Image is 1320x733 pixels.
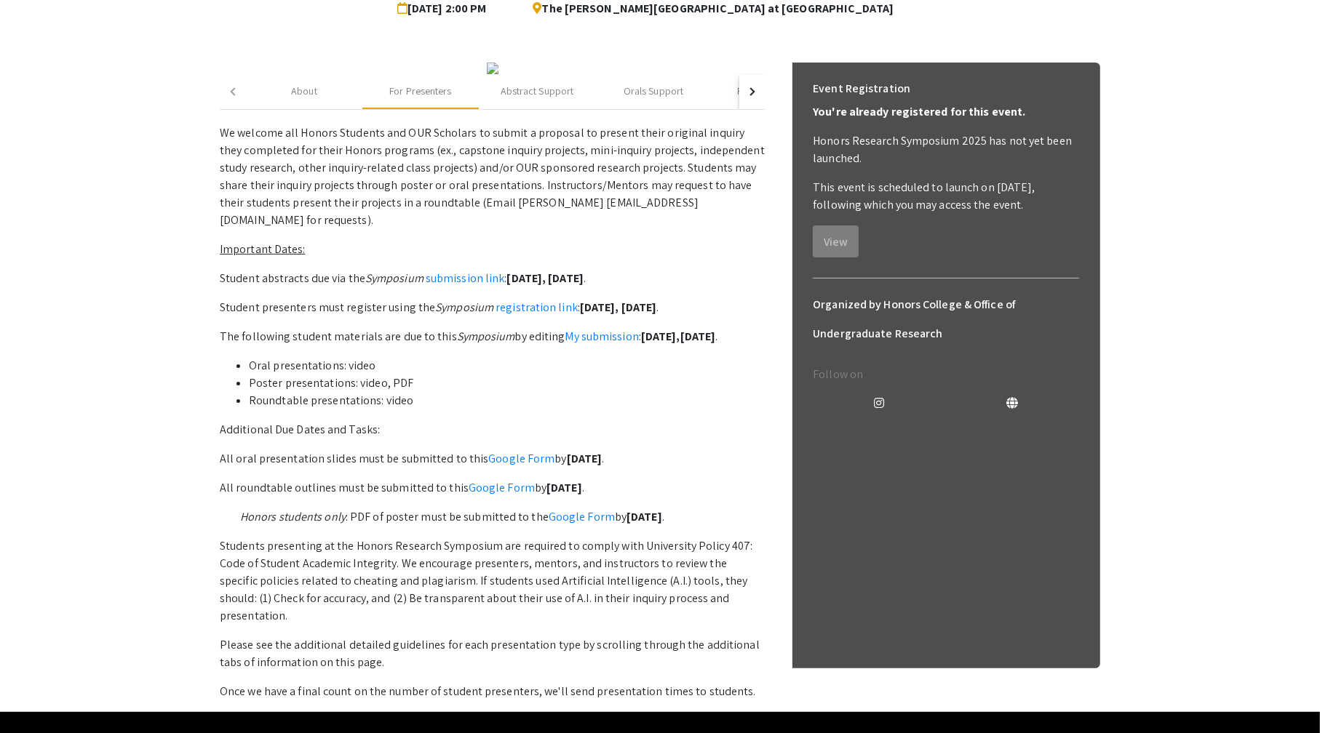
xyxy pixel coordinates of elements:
[469,480,535,495] a: Google Form
[813,225,859,257] button: View
[220,299,766,316] p: Student presenters must register using the : .
[220,421,766,438] p: Additional Due Dates and Tasks:
[457,329,515,344] em: Symposium
[565,329,639,344] a: My submission
[249,392,766,409] li: Roundtable presentations: video
[496,300,578,315] a: registration link
[220,124,766,229] p: We welcome all Honors Students and OUR Scholars to submit a proposal to present their original in...
[548,271,584,286] strong: [DATE]
[249,358,376,373] span: Oral presentations: video
[435,300,493,315] em: Symposium
[220,328,766,345] p: The following student materials are due to this by editing : .
[549,509,615,524] a: Google Form
[426,271,505,286] a: submission link
[813,366,1079,383] p: Follow on
[220,450,766,468] p: All oral presentation slides must be submitted to this by .
[220,537,766,625] p: Students presenting at the Honors Research Symposium are required to comply with University Polic...
[501,84,574,99] div: Abstract Support
[389,84,451,99] div: For Presenters
[813,132,1079,167] p: Honors Research Symposium 2025 has not yet been launched.
[567,451,603,466] strong: [DATE]
[624,84,683,99] div: Orals Support
[220,241,306,257] u: Important Dates:
[220,508,766,526] p: : PDF of poster must be submitted to the by .
[580,300,619,315] strong: [DATE],
[813,290,1079,348] h6: Organized by Honors College & Office of Undergraduate Research
[737,84,802,99] div: Poster Support
[507,271,546,286] strong: [DATE],
[488,451,554,466] a: Google Form
[680,329,716,344] strong: [DATE]
[813,103,1079,121] p: You're already registered for this event.
[641,329,680,344] strong: [DATE],
[291,84,317,99] div: About
[240,509,346,524] em: Honors students only
[813,74,910,103] h6: Event Registration
[813,179,1079,214] p: This event is scheduled to launch on [DATE], following which you may access the event.
[365,271,424,286] em: Symposium
[546,480,582,495] strong: [DATE]
[249,374,766,392] li: Poster presentations: video, PDF
[627,509,662,524] strong: [DATE]
[220,270,766,287] p: Student abstracts due via the : .
[11,668,62,722] iframe: Chat
[220,479,766,497] p: All roundtable outlines must be submitted to this by .
[220,636,766,671] p: Please see the additional detailed guidelines for each presentation type by scrolling through the...
[621,300,657,315] strong: [DATE]
[220,683,766,700] p: Once we have a final count on the number of student presenters, we'll send presentation times to ...
[487,63,498,74] img: 59b9fcbe-6bc5-4e6d-967d-67fe823bd54b.jpg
